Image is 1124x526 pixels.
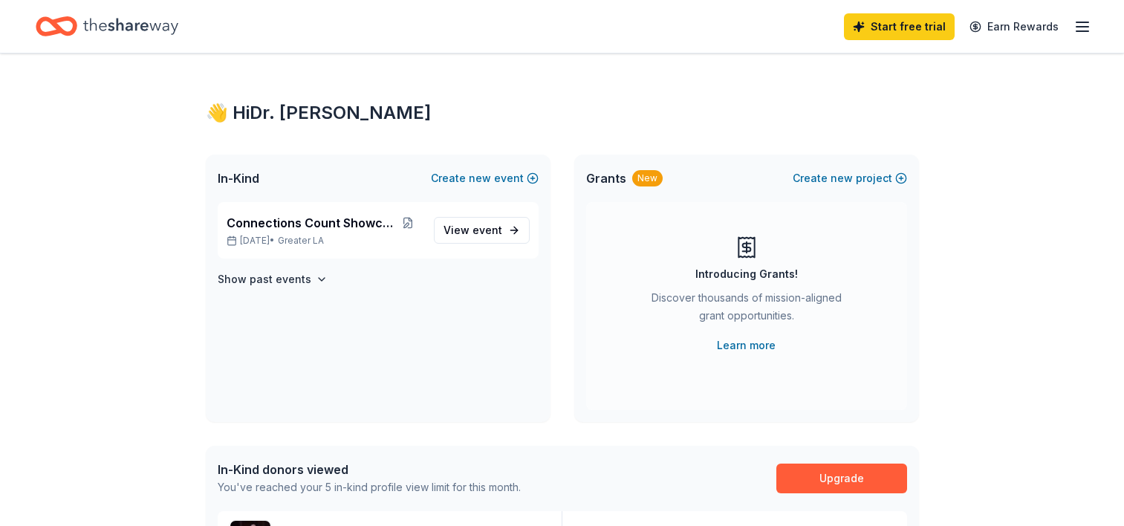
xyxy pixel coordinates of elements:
[227,214,394,232] span: Connections Count Showcase
[695,265,798,283] div: Introducing Grants!
[793,169,907,187] button: Createnewproject
[469,169,491,187] span: new
[278,235,324,247] span: Greater LA
[632,170,663,186] div: New
[831,169,853,187] span: new
[472,224,502,236] span: event
[646,289,848,331] div: Discover thousands of mission-aligned grant opportunities.
[206,101,919,125] div: 👋 Hi Dr. [PERSON_NAME]
[586,169,626,187] span: Grants
[776,464,907,493] a: Upgrade
[961,13,1068,40] a: Earn Rewards
[444,221,502,239] span: View
[218,478,521,496] div: You've reached your 5 in-kind profile view limit for this month.
[218,461,521,478] div: In-Kind donors viewed
[844,13,955,40] a: Start free trial
[227,235,422,247] p: [DATE] •
[218,270,311,288] h4: Show past events
[218,169,259,187] span: In-Kind
[431,169,539,187] button: Createnewevent
[434,217,530,244] a: View event
[717,337,776,354] a: Learn more
[218,270,328,288] button: Show past events
[36,9,178,44] a: Home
